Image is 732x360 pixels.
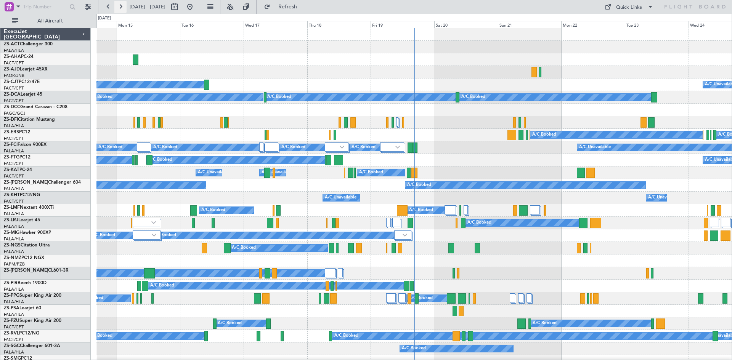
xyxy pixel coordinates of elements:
[4,142,47,147] a: ZS-FCIFalcon 900EX
[218,318,242,329] div: A/C Booked
[498,21,562,28] div: Sun 21
[281,142,305,153] div: A/C Booked
[4,312,24,317] a: FALA/HLA
[148,154,172,166] div: A/C Booked
[4,243,21,248] span: ZS-NGS
[434,21,498,28] div: Sat 20
[4,193,40,197] a: ZS-KHTPC12/NG
[4,205,54,210] a: ZS-LMFNextant 400XTi
[267,91,291,103] div: A/C Booked
[4,73,24,78] a: FAOR/JNB
[4,142,18,147] span: ZS-FCI
[88,330,112,342] div: A/C Booked
[4,281,47,285] a: ZS-PIRBeech 1900D
[117,21,180,28] div: Mon 15
[4,268,48,273] span: ZS-[PERSON_NAME]
[4,42,53,46] a: ZS-ACTChallenger 300
[561,21,625,28] div: Mon 22
[403,234,407,237] img: arrow-gray.svg
[4,80,19,84] span: ZS-CJT
[4,349,24,355] a: FALA/HLA
[352,142,376,153] div: A/C Booked
[260,1,306,13] button: Refresh
[153,142,177,153] div: A/C Booked
[4,161,24,166] a: FACT/CPT
[4,117,18,122] span: ZS-DFI
[4,168,19,172] span: ZS-KAT
[4,281,18,285] span: ZS-PIR
[152,230,176,241] div: A/C Booked
[340,146,344,149] img: arrow-gray.svg
[4,155,30,160] a: ZS-FTGPC12
[4,60,24,66] a: FACT/CPT
[4,105,20,109] span: ZS-DCC
[4,256,44,260] a: ZS-NMZPC12 NGX
[152,234,156,237] img: arrow-gray.svg
[407,179,431,191] div: A/C Booked
[151,221,156,224] img: arrow-gray.svg
[4,299,24,305] a: FALA/HLA
[4,331,19,336] span: ZS-RVL
[88,91,112,103] div: A/C Booked
[4,42,20,46] span: ZS-ACT
[4,54,21,59] span: ZS-AHA
[4,193,20,197] span: ZS-KHT
[4,92,42,97] a: ZS-DCALearjet 45
[533,318,557,329] div: A/C Booked
[461,91,485,103] div: A/C Booked
[4,324,24,330] a: FACT/CPT
[4,205,20,210] span: ZS-LMF
[532,129,556,141] div: A/C Booked
[4,236,24,242] a: FALA/HLA
[409,293,433,304] div: A/C Booked
[4,249,24,254] a: FALA/HLA
[4,85,24,91] a: FACT/CPT
[4,218,40,222] a: ZS-LRJLearjet 45
[180,21,244,28] div: Tue 16
[4,180,81,185] a: ZS-[PERSON_NAME]Challenger 604
[150,280,174,291] div: A/C Booked
[4,186,24,192] a: FALA/HLA
[4,230,19,235] span: ZS-MIG
[4,136,24,141] a: FACT/CPT
[23,1,67,13] input: Trip Number
[4,92,21,97] span: ZS-DCA
[4,256,21,260] span: ZS-NMZ
[4,173,24,179] a: FACT/CPT
[4,261,25,267] a: FAPM/PZB
[4,218,18,222] span: ZS-LRJ
[4,318,19,323] span: ZS-PZU
[579,142,611,153] div: A/C Unavailable
[262,167,293,178] div: A/C Unavailable
[4,180,48,185] span: ZS-[PERSON_NAME]
[4,318,61,323] a: ZS-PZUSuper King Air 200
[4,155,19,160] span: ZS-FTG
[272,4,304,10] span: Refresh
[4,67,20,72] span: ZS-AJD
[371,21,434,28] div: Fri 19
[4,293,19,298] span: ZS-PPG
[198,167,230,178] div: A/C Unavailable
[616,4,642,11] div: Quick Links
[648,192,680,203] div: A/C Unavailable
[201,205,225,216] div: A/C Booked
[4,110,25,116] a: FAGC/GCJ
[4,130,19,134] span: ZS-ERS
[4,286,24,292] a: FALA/HLA
[4,148,24,154] a: FALA/HLA
[4,168,32,172] a: ZS-KATPC-24
[4,117,55,122] a: ZS-DFICitation Mustang
[8,15,83,27] button: All Aircraft
[232,242,256,254] div: A/C Booked
[4,105,67,109] a: ZS-DCCGrand Caravan - C208
[4,344,20,348] span: ZS-SGC
[4,344,60,348] a: ZS-SGCChallenger 601-3A
[601,1,657,13] button: Quick Links
[4,211,24,217] a: FALA/HLA
[4,198,24,204] a: FACT/CPT
[130,3,165,10] span: [DATE] - [DATE]
[4,306,41,310] a: ZS-PSALearjet 60
[4,130,30,134] a: ZS-ERSPC12
[325,192,356,203] div: A/C Unavailable
[467,217,491,229] div: A/C Booked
